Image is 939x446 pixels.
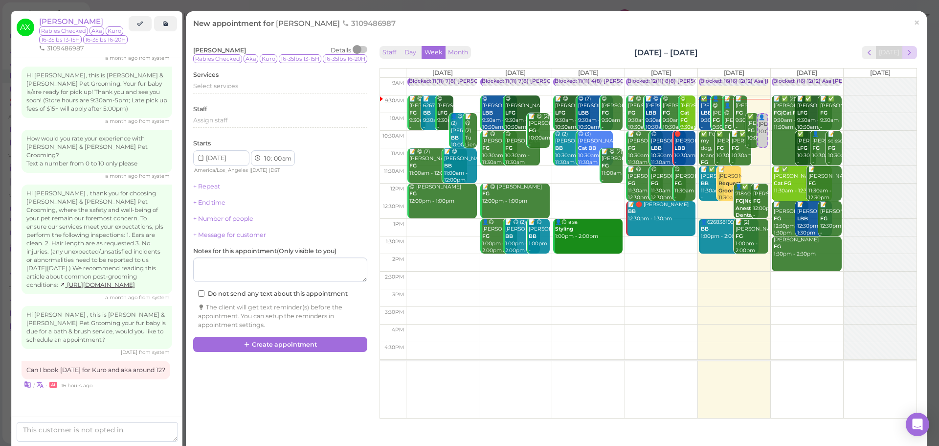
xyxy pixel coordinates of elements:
[194,167,248,173] span: America/Los_Angeles
[37,44,86,53] li: 3109486987
[712,95,724,146] div: 👤😋 [PERSON_NAME] 9:30am - 10:30am
[270,167,280,173] span: DST
[482,78,616,85] div: Blocked: 11(11) 7(8) [PERSON_NAME] • Appointment
[423,95,439,139] div: 📝 6267567152 9:30am - 10:30am
[260,54,277,63] span: Kuro
[505,95,540,131] div: 😋 [PERSON_NAME] 9:30am - 10:30am
[578,69,599,76] span: [DATE]
[528,113,550,156] div: 📝 😋 (2) [PERSON_NAME] 10:00am - 11:00am
[505,110,515,116] b: LFG
[674,180,682,187] b: FG
[529,127,536,134] b: FG
[602,110,609,116] b: FG
[331,46,351,55] div: Details
[797,145,807,151] b: LFG
[17,19,34,36] span: AX
[384,168,404,174] span: 11:30am
[193,139,211,148] label: Starts
[482,184,550,205] div: 📝 😋 [PERSON_NAME] 12:00pm - 1:00pm
[773,201,808,237] div: 📝 [PERSON_NAME] 12:30pm - 1:30pm
[902,46,917,59] button: next
[39,17,103,26] a: [PERSON_NAME]
[774,180,791,187] b: Cat FG
[22,67,172,118] div: Hi [PERSON_NAME], this is [PERSON_NAME] & [PERSON_NAME] Pet Grooming. Your fur baby is/are ready ...
[701,180,709,187] b: BB
[139,118,170,124] span: from system
[193,215,253,222] a: + Number of people
[906,413,929,436] div: Open Intercom Messenger
[409,184,477,205] div: 😋 [PERSON_NAME] 12:00pm - 1:00pm
[718,166,741,216] div: 📝 [PERSON_NAME] 11:30am - 12:30pm
[437,95,453,139] div: 😋 [PERSON_NAME] 9:30am - 10:30am
[61,382,92,389] span: 10/02/2025 05:34pm
[482,219,517,255] div: 👤😋 [PERSON_NAME] 1:00pm - 2:00pm
[384,344,404,351] span: 4:30pm
[732,145,739,151] b: FG
[244,54,258,63] span: Aka
[89,26,104,35] span: Aka
[505,145,513,151] b: FG
[444,148,477,184] div: 📝 😋 [PERSON_NAME] 11:00am - 12:00pm
[409,110,417,116] b: FG
[680,110,689,123] b: Cat FG
[753,198,760,204] b: FG
[578,110,589,116] b: LBB
[870,69,891,76] span: [DATE]
[628,145,635,151] b: FG
[797,215,808,222] b: LBB
[193,117,227,124] span: Assign staff
[797,95,832,131] div: 📝 ✅ [PERSON_NAME] 9:30am - 10:30am
[105,118,139,124] span: 08/22/2025 04:12pm
[773,236,841,258] div: [PERSON_NAME] 1:30pm - 2:30pm
[529,233,537,239] b: BB
[628,180,635,187] b: FG
[193,183,220,190] a: + Repeat
[399,46,422,59] button: Day
[578,145,596,151] b: Cat BB
[627,201,695,223] div: 📝 🛑 [PERSON_NAME] 12:30pm - 1:30pm
[797,69,817,76] span: [DATE]
[827,131,842,174] div: 📝 scissor 10:30am - 11:30am
[774,215,781,222] b: FG
[386,238,404,245] span: 1:30pm
[392,80,404,86] span: 9am
[392,291,404,298] span: 3pm
[505,131,540,166] div: 😋 [PERSON_NAME] 10:30am - 11:30am
[555,131,590,166] div: 😋 (2) [PERSON_NAME] 10:30am - 11:30am
[482,190,490,197] b: FG
[627,131,663,166] div: 📝 😋 [PERSON_NAME] 10:30am - 11:30am
[385,274,404,280] span: 2:30pm
[808,180,816,187] b: FG
[716,131,736,174] div: ✅ [PERSON_NAME] 10:30am - 11:30am
[392,256,404,262] span: 2pm
[193,47,246,54] span: [PERSON_NAME]
[731,131,751,174] div: 📝 ✅ [PERSON_NAME] 10:30am - 11:30am
[445,46,471,59] button: Month
[409,148,467,177] div: 📝 😋 (2) [PERSON_NAME] 11:00am - 12:00pm
[674,166,695,209] div: 😋 [PERSON_NAME] 11:30am - 12:30pm
[700,95,712,139] div: ✅ [PERSON_NAME] 9:30am - 10:30am
[451,135,459,141] b: BB
[773,166,831,195] div: 📝 ✅ [PERSON_NAME] 11:30am - 12:30pm
[39,35,82,44] span: 16-35lbs 13-15H
[555,145,563,151] b: BB
[674,145,685,151] b: LBB
[555,110,565,116] b: LFG
[193,166,302,175] div: | |
[634,47,698,58] h2: [DATE] – [DATE]
[198,289,348,298] label: Do not send any text about this appointment
[193,231,266,238] a: + Message for customer
[646,110,656,116] b: LBB
[528,219,550,262] div: 📝 😋 [PERSON_NAME] 1:00pm - 2:00pm
[700,219,759,240] div: 👤6268381998 1:00pm - 2:00pm
[139,173,170,179] span: from system
[797,201,832,237] div: 📝 [PERSON_NAME] 12:30pm - 1:30pm
[193,199,225,206] a: + End time
[193,54,242,63] span: Rabies Checked
[747,113,759,156] div: ✅ [PERSON_NAME] 10:00am - 11:00am
[139,55,170,61] span: from system
[482,131,517,166] div: 📝 😋 [PERSON_NAME] 10:30am - 11:30am
[555,95,590,131] div: 📝 😋 [PERSON_NAME] 9:30am - 10:30am
[602,163,609,169] b: FG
